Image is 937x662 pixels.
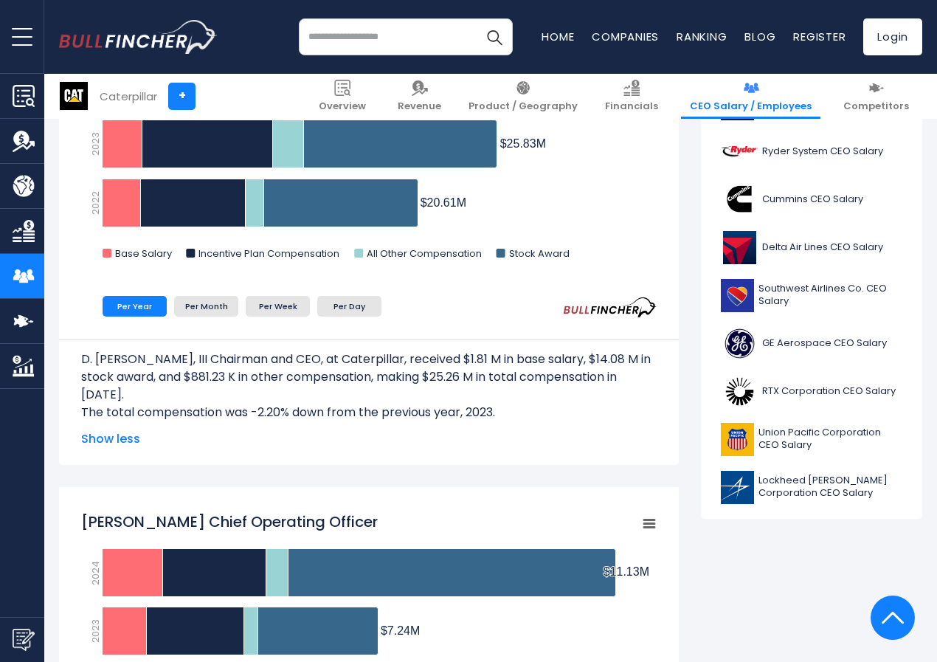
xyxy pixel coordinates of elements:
span: Union Pacific Corporation CEO Salary [758,427,902,452]
div: Caterpillar [100,88,157,105]
tspan: $20.61M [421,196,466,209]
tspan: [PERSON_NAME] Chief Operating Officer [81,511,378,532]
p: The total compensation was -2.20% down from the previous year, 2023. [81,404,657,421]
span: CEO Salary / Employees [690,100,812,113]
img: R logo [721,135,758,168]
a: Ryder System CEO Salary [712,131,911,172]
a: Login [863,18,922,55]
a: Blog [744,29,775,44]
span: Cummins CEO Salary [762,193,863,206]
a: Financials [596,74,667,119]
tspan: $7.24M [381,624,420,637]
text: Base Salary [115,246,173,261]
li: Per Year [103,296,167,317]
span: Southwest Airlines Co. CEO Salary [758,283,902,308]
img: CAT logo [60,82,88,110]
a: Competitors [834,74,918,119]
a: Go to homepage [59,20,218,54]
img: DAL logo [721,231,758,264]
span: Ryder System CEO Salary [762,145,883,158]
text: 2024 [89,561,103,585]
a: RTX Corporation CEO Salary [712,371,911,412]
span: Delta Air Lines CEO Salary [762,241,883,254]
img: GE logo [721,327,758,360]
a: Ranking [677,29,727,44]
span: Show less [81,430,657,448]
img: LUV logo [721,279,754,312]
p: D. [PERSON_NAME], III Chairman and CEO, at Caterpillar, received $1.81 M in base salary, $14.08 M... [81,351,657,404]
span: Revenue [398,100,441,113]
li: Per Week [246,296,310,317]
a: Revenue [389,74,450,119]
img: CMI logo [721,183,758,216]
li: Per Day [317,296,381,317]
a: + [168,83,196,110]
text: 2023 [89,132,103,156]
a: Delta Air Lines CEO Salary [712,227,911,268]
a: Register [793,29,846,44]
text: Stock Award [509,246,570,261]
span: RTX Corporation CEO Salary [762,385,896,398]
span: Competitors [843,100,909,113]
a: CEO Salary / Employees [681,74,820,119]
img: LMT logo [721,471,754,504]
span: GE Aerospace CEO Salary [762,337,887,350]
text: Incentive Plan Compensation [198,246,339,261]
a: Home [542,29,574,44]
text: All Other Compensation [367,246,482,261]
span: Lockheed [PERSON_NAME] Corporation CEO Salary [758,475,902,500]
a: Cummins CEO Salary [712,179,911,220]
a: Overview [310,74,375,119]
img: UNP logo [721,423,754,456]
span: Product / Geography [468,100,578,113]
text: 2022 [89,191,103,215]
svg: D. James Umpleby, III Chairman and CEO [81,17,657,275]
a: Companies [592,29,659,44]
text: 2023 [89,619,103,643]
li: Per Month [174,296,238,317]
a: Lockheed [PERSON_NAME] Corporation CEO Salary [712,467,911,508]
img: bullfincher logo [59,20,218,54]
tspan: $11.13M [604,565,649,578]
a: Southwest Airlines Co. CEO Salary [712,275,911,316]
a: Union Pacific Corporation CEO Salary [712,419,911,460]
span: Financials [605,100,658,113]
span: Overview [319,100,366,113]
img: RTX logo [721,375,758,408]
button: Search [476,18,513,55]
a: GE Aerospace CEO Salary [712,323,911,364]
a: Product / Geography [460,74,587,119]
tspan: $25.83M [500,137,546,150]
